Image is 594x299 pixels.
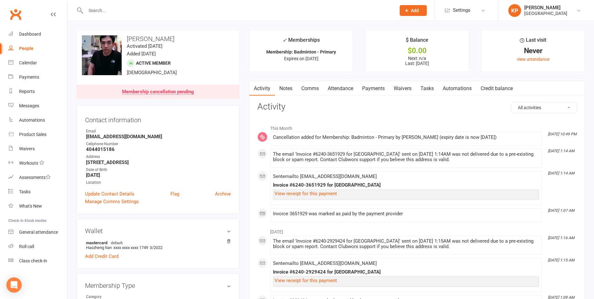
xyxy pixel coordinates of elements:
[508,4,521,17] div: KP
[358,81,389,96] a: Payments
[19,132,47,137] div: Product Sales
[86,141,231,147] div: Cellphone Number
[400,5,427,16] button: Add
[86,146,231,152] strong: 4044015186
[257,122,577,132] li: This Month
[86,134,231,139] strong: [EMAIL_ADDRESS][DOMAIN_NAME]
[548,171,574,175] i: [DATE] 1:14 AM
[19,175,51,180] div: Assessments
[122,89,194,95] div: Membership cancellation pending
[411,8,419,13] span: Add
[284,56,318,61] span: Expires on [DATE]
[548,258,574,262] i: [DATE] 1:15 AM
[215,190,231,198] a: Archive
[82,35,122,75] img: image1693965235.png
[6,277,22,293] div: Open Intercom Messenger
[389,81,416,96] a: Waivers
[520,36,546,47] div: Last visit
[8,239,67,254] a: Roll call
[487,47,579,54] div: Never
[86,167,231,173] div: Date of Birth
[249,81,275,96] a: Activity
[19,89,35,94] div: Reports
[283,36,320,48] div: Memberships
[275,191,337,196] a: View receipt for this payment
[524,5,567,11] div: [PERSON_NAME]
[323,81,358,96] a: Attendance
[548,132,576,136] i: [DATE] 10:49 PM
[86,160,231,165] strong: [STREET_ADDRESS]
[273,182,539,188] div: Invoice #6240-3651929 for [GEOGRAPHIC_DATA]
[275,81,297,96] a: Notes
[127,51,156,57] time: Added [DATE]
[8,113,67,127] a: Automations
[19,258,47,263] div: Class check-in
[19,117,45,123] div: Automations
[453,3,470,18] span: Settings
[19,46,33,51] div: People
[548,208,574,213] i: [DATE] 1:07 AM
[86,154,231,160] div: Address
[170,190,179,198] a: Flag
[273,238,539,249] div: The email 'Invoice #6240-2929424 for [GEOGRAPHIC_DATA]' sent on [DATE] 1:15AM was not delivered d...
[85,227,231,234] h3: Wallet
[85,114,231,124] h3: Contact information
[416,81,438,96] a: Tasks
[8,70,67,84] a: Payments
[297,81,323,96] a: Comms
[406,36,428,47] div: $ Balance
[150,245,162,250] span: 3/2022
[19,160,38,166] div: Workouts
[86,128,231,134] div: Email
[19,146,35,151] div: Waivers
[8,185,67,199] a: Tasks
[371,47,463,54] div: $0.00
[82,35,234,42] h3: [PERSON_NAME]
[84,6,391,15] input: Search...
[85,190,134,198] a: Update Contact Details
[19,203,42,209] div: What's New
[257,102,577,112] h3: Activity
[127,70,177,75] span: [DEMOGRAPHIC_DATA]
[113,245,148,250] span: xxxx xxxx xxxx 1749
[19,32,41,37] div: Dashboard
[273,260,377,266] span: Sent email to [EMAIL_ADDRESS][DOMAIN_NAME]
[8,170,67,185] a: Assessments
[8,99,67,113] a: Messages
[273,211,539,217] div: Invoice 3651929 was marked as paid by the payment provider
[19,60,37,65] div: Calendar
[109,240,125,245] span: default
[8,84,67,99] a: Reports
[8,127,67,142] a: Product Sales
[266,49,336,54] strong: Membership: Badminton - Primary
[8,27,67,41] a: Dashboard
[19,244,34,249] div: Roll call
[8,254,67,268] a: Class kiosk mode
[371,56,463,66] p: Next: n/a Last: [DATE]
[8,225,67,239] a: General attendance kiosk mode
[8,56,67,70] a: Calendar
[273,269,539,275] div: Invoice #6240-2929424 for [GEOGRAPHIC_DATA]
[438,81,476,96] a: Automations
[283,37,287,43] i: ✓
[19,189,31,194] div: Tasks
[19,75,39,80] div: Payments
[86,172,231,178] strong: [DATE]
[19,230,58,235] div: General attendance
[85,198,139,205] a: Manage Comms Settings
[273,174,377,179] span: Sent email to [EMAIL_ADDRESS][DOMAIN_NAME]
[85,253,118,260] a: Add Credit Card
[85,239,231,251] li: Haozheng tian
[524,11,567,16] div: [GEOGRAPHIC_DATA]
[8,6,24,22] a: Clubworx
[273,152,539,162] div: The email 'Invoice #6240-3651929 for [GEOGRAPHIC_DATA]' sent on [DATE] 1:14AM was not delivered d...
[19,103,39,108] div: Messages
[548,236,574,240] i: [DATE] 1:16 AM
[8,142,67,156] a: Waivers
[136,61,171,66] span: Active member
[86,180,231,186] div: Location
[86,240,228,245] strong: mastercard
[517,57,549,62] a: view attendance
[476,81,517,96] a: Credit balance
[273,135,539,140] div: Cancellation added for Membership: Badminton - Primary by [PERSON_NAME] (expiry date is now [DATE])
